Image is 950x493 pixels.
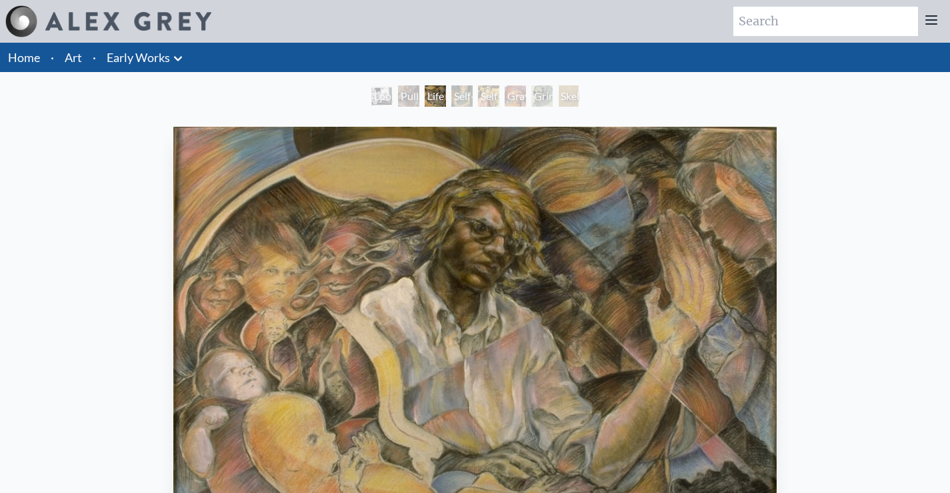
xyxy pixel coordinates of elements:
div: Pulling Apart (Self-Portrait, Age [DEMOGRAPHIC_DATA]) [398,85,419,107]
div: Skeleton (Age [DEMOGRAPHIC_DATA]) [558,85,579,107]
li: · [87,43,101,72]
div: Self-Portrait (Age [DEMOGRAPHIC_DATA]) [451,85,473,107]
div: Grim Reaper (Age [DEMOGRAPHIC_DATA]) [531,85,553,107]
a: Early Works [107,48,170,67]
div: Graveyard Study (Age [DEMOGRAPHIC_DATA]) [505,85,526,107]
input: Search [733,7,918,36]
a: Home [8,50,40,65]
a: Art [65,48,82,67]
div: Self-Portrait (Age [DEMOGRAPHIC_DATA]) [478,85,499,107]
li: · [45,43,59,72]
div: Life Cycle (Self-Portrait, Age [DEMOGRAPHIC_DATA]) [425,85,446,107]
div: Looking Back (Self-Portrait, Age [DEMOGRAPHIC_DATA]) [371,85,393,107]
